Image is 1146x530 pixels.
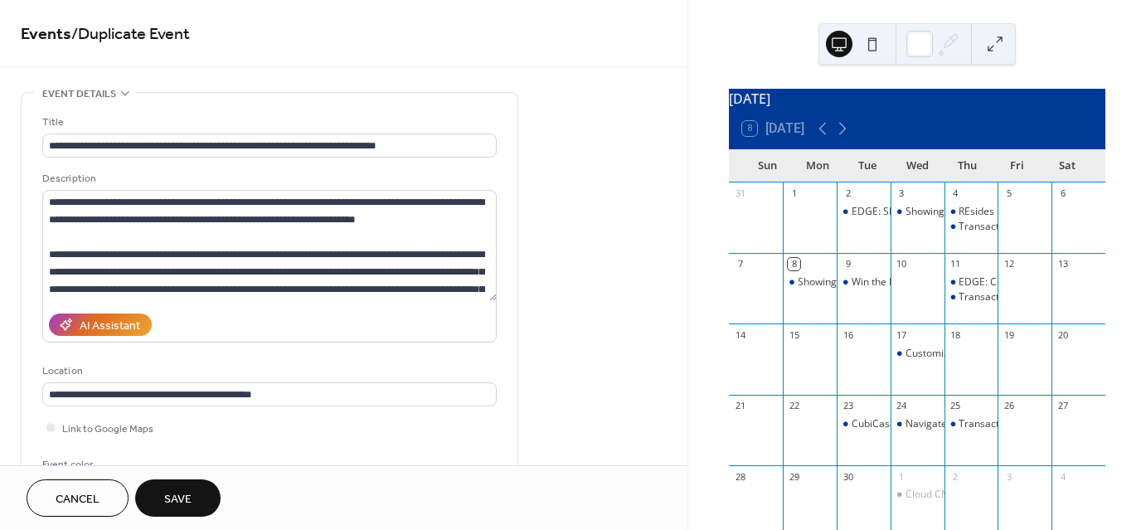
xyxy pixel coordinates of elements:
div: 21 [734,400,746,412]
div: Tue [843,149,892,182]
button: AI Assistant [49,314,152,336]
div: EDGE: CRM Marketing! [959,275,1064,289]
div: 29 [788,470,800,483]
div: 26 [1003,400,1015,412]
div: AI Assistant [80,318,140,335]
div: 2 [949,470,962,483]
div: ShowingTime & Master Lock | Agent & Admin Training [783,275,837,289]
div: ShowingTime & Master Lock | Agent & Admin Training [798,275,1050,289]
div: Sat [1042,149,1092,182]
a: Events [21,18,71,51]
div: Title [42,114,493,131]
div: TransactionDesk: Create a Purchase Transaction [944,290,998,304]
div: 1 [788,187,800,200]
div: 6 [1056,187,1069,200]
div: Sun [742,149,792,182]
div: 14 [734,328,746,341]
div: 24 [896,400,908,412]
div: CubiCasa: Learn to Create Free & Easy Floor Plans in Minutes! [852,417,1136,431]
div: Event color [42,456,167,474]
div: 9 [842,258,854,270]
div: 16 [842,328,854,341]
div: Wed [892,149,942,182]
div: 4 [1056,470,1069,483]
div: 11 [949,258,962,270]
div: 25 [949,400,962,412]
div: 3 [1003,470,1015,483]
div: 8 [788,258,800,270]
div: Fri [992,149,1042,182]
span: Link to Google Maps [62,421,153,438]
div: REsides Direct Listing Management Training [944,205,998,219]
button: Save [135,479,221,517]
div: CubiCasa: Learn to Create Free & Easy Floor Plans in Minutes! [837,417,891,431]
div: 12 [1003,258,1015,270]
div: Cloud CMA: Getting Started [891,488,944,502]
div: TransactionDesk Create a Listing Transaction [944,220,998,234]
div: TransactionDesk Authentisign Fundamentals [944,417,998,431]
div: Location [42,362,493,380]
div: 18 [949,328,962,341]
div: EDGE: SEO Marketing [837,205,891,219]
div: 22 [788,400,800,412]
div: Description [42,170,493,187]
div: 4 [949,187,962,200]
span: Save [164,491,192,508]
div: 3 [896,187,908,200]
div: EDGE: CRM Marketing! [944,275,998,289]
button: Cancel [27,479,129,517]
div: 15 [788,328,800,341]
div: 17 [896,328,908,341]
div: Customize Your Presentations With Cloud CMA [906,347,1122,361]
div: 5 [1003,187,1015,200]
div: Mon [792,149,842,182]
div: [DATE] [729,89,1105,109]
div: Win the Deal: Mastering Offer Manager for Smarter, Faster Real Estate Transactions [837,275,891,289]
div: 13 [1056,258,1069,270]
span: Event details [42,85,116,103]
div: 28 [734,470,746,483]
div: 23 [842,400,854,412]
span: / Duplicate Event [71,18,190,51]
div: EDGE: SEO Marketing [852,205,952,219]
div: Thu [942,149,992,182]
div: Customize Your Presentations With Cloud CMA [891,347,944,361]
div: 19 [1003,328,1015,341]
div: 7 [734,258,746,270]
div: 10 [896,258,908,270]
div: 27 [1056,400,1069,412]
div: 1 [896,470,908,483]
span: Cancel [56,491,100,508]
div: 31 [734,187,746,200]
div: 30 [842,470,854,483]
div: ShowingTime Webinar | Appointment Center [906,205,1114,219]
div: Navigate Pre-Built Pages and Templates with Cloud CMA [891,417,944,431]
div: 20 [1056,328,1069,341]
div: Cloud CMA: Getting Started [906,488,1032,502]
div: 2 [842,187,854,200]
div: ShowingTime Webinar | Appointment Center [891,205,944,219]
